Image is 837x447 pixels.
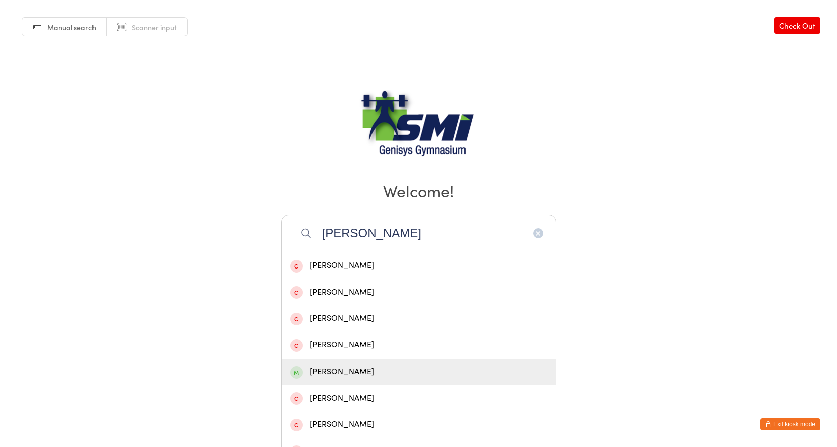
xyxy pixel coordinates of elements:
[774,17,820,34] a: Check Out
[132,22,177,32] span: Scanner input
[290,286,547,299] div: [PERSON_NAME]
[290,418,547,431] div: [PERSON_NAME]
[290,338,547,352] div: [PERSON_NAME]
[356,90,482,165] img: Genisys Gym
[760,418,820,430] button: Exit kiosk mode
[290,312,547,325] div: [PERSON_NAME]
[290,365,547,379] div: [PERSON_NAME]
[290,392,547,405] div: [PERSON_NAME]
[281,215,556,252] input: Search
[47,22,96,32] span: Manual search
[290,259,547,273] div: [PERSON_NAME]
[10,179,827,202] h2: Welcome!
